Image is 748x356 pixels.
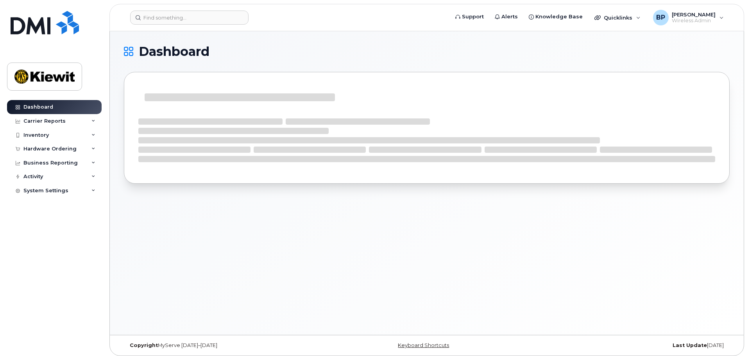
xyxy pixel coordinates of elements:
div: MyServe [DATE]–[DATE] [124,342,326,349]
strong: Last Update [673,342,707,348]
a: Keyboard Shortcuts [398,342,449,348]
span: Dashboard [139,46,209,57]
strong: Copyright [130,342,158,348]
div: [DATE] [528,342,730,349]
